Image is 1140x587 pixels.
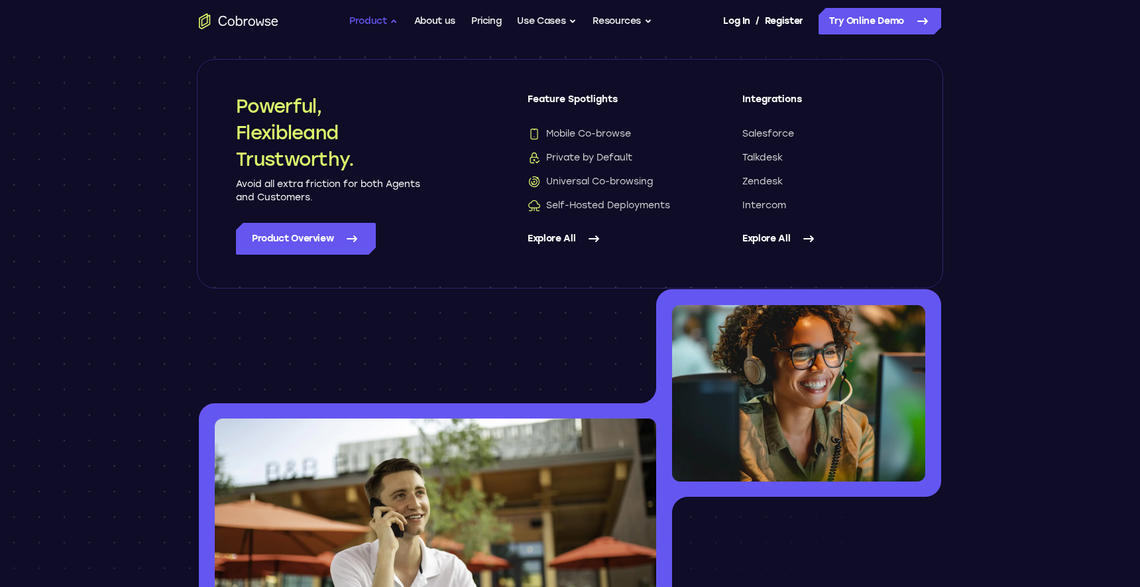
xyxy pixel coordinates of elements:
span: Universal Co-browsing [528,175,653,188]
a: Self-Hosted DeploymentsSelf-Hosted Deployments [528,199,689,212]
img: Private by Default [528,151,541,164]
a: Try Online Demo [819,8,941,34]
a: Register [765,8,803,34]
span: Private by Default [528,151,632,164]
a: Explore All [528,223,689,255]
button: Resources [593,8,652,34]
span: Talkdesk [742,151,783,164]
a: Universal Co-browsingUniversal Co-browsing [528,175,689,188]
h2: Powerful, Flexible and Trustworthy. [236,93,422,172]
a: About us [414,8,455,34]
a: Talkdesk [742,151,904,164]
span: / [756,13,760,29]
a: Intercom [742,199,904,212]
img: Self-Hosted Deployments [528,199,541,212]
a: Go to the home page [199,13,278,29]
a: Mobile Co-browseMobile Co-browse [528,127,689,141]
span: Mobile Co-browse [528,127,631,141]
span: Salesforce [742,127,794,141]
a: Private by DefaultPrivate by Default [528,151,689,164]
span: Self-Hosted Deployments [528,199,670,212]
a: Salesforce [742,127,904,141]
span: Intercom [742,199,786,212]
p: Avoid all extra friction for both Agents and Customers. [236,178,422,204]
img: Universal Co-browsing [528,175,541,188]
span: Feature Spotlights [528,93,689,117]
button: Product [349,8,398,34]
img: Mobile Co-browse [528,127,541,141]
a: Log In [723,8,750,34]
a: Zendesk [742,175,904,188]
button: Use Cases [517,8,577,34]
span: Zendesk [742,175,783,188]
span: Integrations [742,93,904,117]
a: Explore All [742,223,904,255]
a: Pricing [471,8,502,34]
a: Product Overview [236,223,376,255]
